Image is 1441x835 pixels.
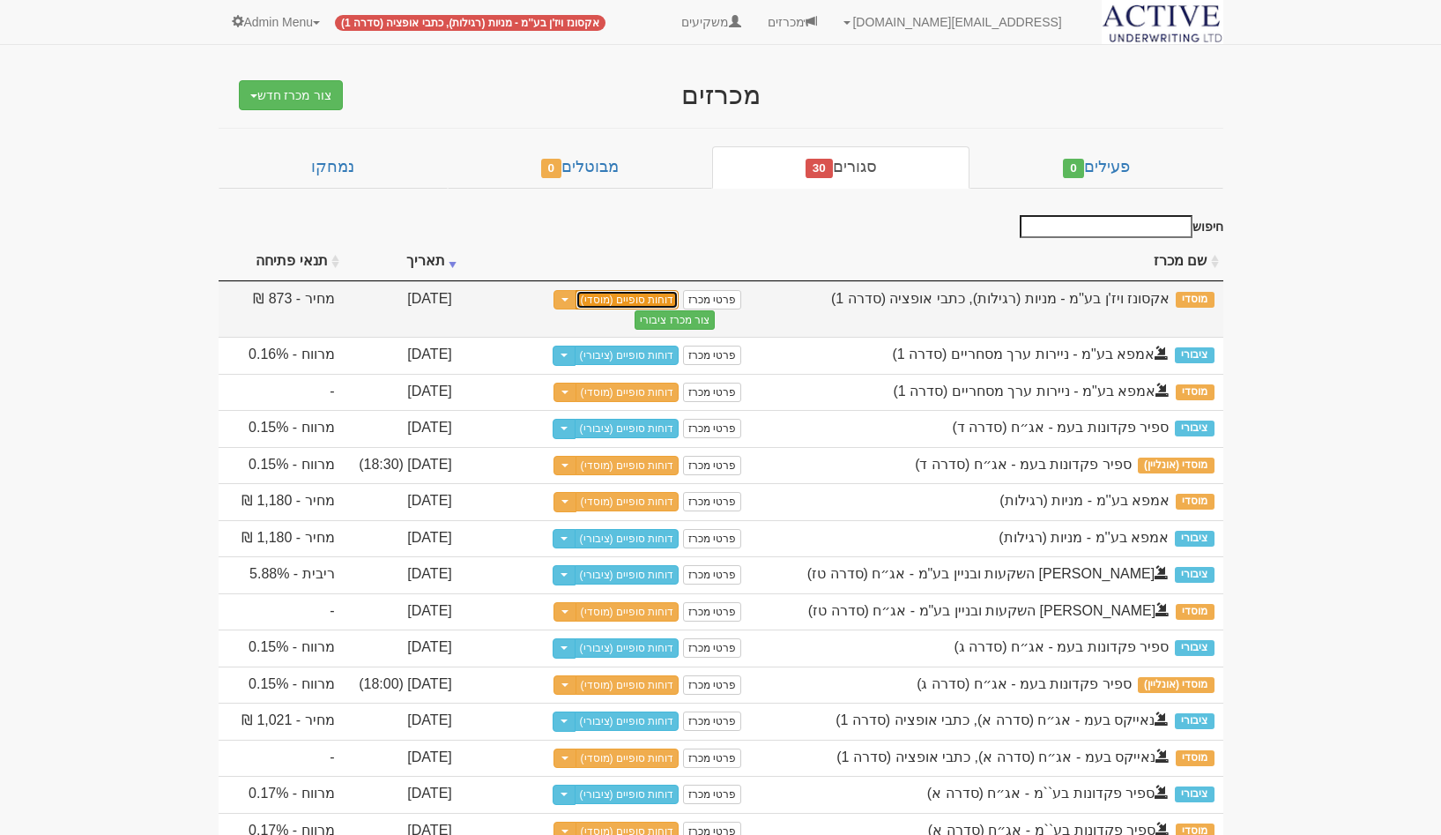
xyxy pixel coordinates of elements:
[683,346,741,365] a: פרטי מכרז
[683,712,741,731] a: פרטי מכרז
[576,383,680,402] a: דוחות סופיים (מוסדי)
[344,520,461,557] td: [DATE]
[1138,458,1214,473] span: מוסדי (אונליין)
[683,529,741,548] a: פרטי מכרז
[219,667,344,704] td: מרווח - 0.15%
[219,740,344,777] td: -
[952,420,1169,435] span: ספיר פקדונות בעמ - אג״ח (סדרה ד)
[575,529,680,548] a: דוחות סופיים (ציבורי)
[683,638,741,658] a: פרטי מכרז
[1175,567,1214,583] span: ציבורי
[575,419,680,438] a: דוחות סופיים (ציבורי)
[999,530,1169,545] span: אמפא בע''מ - מניות (רגילות)
[335,15,605,31] span: אקסונז ויז'ן בע''מ - מניות (רגילות), כתבי אופציה (סדרה 1)
[377,80,1065,109] div: מכרזים
[893,384,1170,399] span: אמפא בע"מ - ניירות ערך מסחריים (סדרה 1)
[576,749,680,768] a: דוחות סופיים (מוסדי)
[635,310,715,330] button: צור מכרז ציבורי
[219,337,344,374] td: מרווח - 0.16%
[1138,677,1214,693] span: מוסדי (אונליין)
[1176,494,1214,510] span: מוסדי
[344,593,461,630] td: [DATE]
[1020,215,1192,238] input: חיפוש
[683,290,741,309] a: פרטי מכרז
[219,483,344,520] td: מחיר - 1,180 ₪
[575,712,680,731] a: דוחות סופיים (ציבורי)
[683,456,741,475] a: פרטי מכרז
[575,785,680,804] a: דוחות סופיים (ציבורי)
[576,290,680,309] a: דוחות סופיים (מוסדי)
[1176,384,1214,400] span: מוסדי
[219,447,344,484] td: מרווח - 0.15%
[712,146,970,189] a: סגורים
[575,565,680,585] a: דוחות סופיים (ציבורי)
[683,785,741,804] a: פרטי מכרז
[344,242,461,281] th: תאריך : activate to sort column ascending
[219,630,344,667] td: מרווח - 0.15%
[683,749,741,768] a: פרטי מכרז
[1063,159,1084,178] span: 0
[1176,750,1214,766] span: מוסדי
[344,703,461,740] td: [DATE]
[575,346,680,365] a: דוחות סופיים (ציבורי)
[927,786,1169,801] span: ספיר פקדונות בע``מ - אג״ח (סדרה א)
[344,776,461,813] td: [DATE]
[683,419,741,438] a: פרטי מכרז
[344,740,461,777] td: [DATE]
[219,374,344,411] td: -
[219,242,344,281] th: תנאי פתיחה : activate to sort column ascending
[576,602,680,622] a: דוחות סופיים (מוסדי)
[999,493,1170,508] span: אמפא בע''מ - מניות (רגילות)
[808,603,1170,618] span: פרשקובסקי השקעות ובניין בע"מ - אג״ח (סדרה טז)
[683,602,741,622] a: פרטי מכרז
[683,492,741,511] a: פרטי מכרז
[344,337,461,374] td: [DATE]
[892,347,1169,362] span: אמפא בע"מ - ניירות ערך מסחריים (סדרה 1)
[576,456,680,475] a: דוחות סופיים (מוסדי)
[239,80,344,110] button: צור מכרז חדש
[1175,713,1214,729] span: ציבורי
[576,675,680,695] a: דוחות סופיים (מוסדי)
[219,146,448,189] a: נמחקו
[1175,421,1214,436] span: ציבורי
[219,556,344,593] td: ריבית - 5.88%
[344,630,461,667] td: [DATE]
[954,639,1169,654] span: ספיר פקדונות בעמ - אג״ח (סדרה ג)
[807,566,1169,581] span: פרשקובסקי השקעות ובניין בע"מ - אג״ח (סדרה טז)
[750,242,1222,281] th: שם מכרז : activate to sort column ascending
[1175,787,1214,802] span: ציבורי
[344,483,461,520] td: [DATE]
[917,676,1132,691] span: ספיר פקדונות בעמ - אג״ח (סדרה ג)
[219,410,344,447] td: מרווח - 0.15%
[448,146,712,189] a: מבוטלים
[219,776,344,813] td: מרווח - 0.17%
[683,565,741,585] a: פרטי מכרז
[344,667,461,704] td: [DATE] (18:00)
[219,520,344,557] td: מחיר - 1,180 ₪
[1176,604,1214,620] span: מוסדי
[683,383,741,402] a: פרטי מכרז
[831,291,1170,306] span: אקסונז ויז'ן בע''מ - מניות (רגילות), כתבי אופציה (סדרה 1)
[575,638,680,658] a: דוחות סופיים (ציבורי)
[1176,292,1214,308] span: מוסדי
[541,159,562,178] span: 0
[344,374,461,411] td: [DATE]
[344,556,461,593] td: [DATE]
[806,159,833,178] span: 30
[915,457,1132,472] span: ספיר פקדונות בעמ - אג״ח (סדרה ד)
[1175,347,1214,363] span: ציבורי
[1175,640,1214,656] span: ציבורי
[836,749,1170,764] span: נאייקס בעמ - אג״ח (סדרה א), כתבי אופציה (סדרה 1)
[969,146,1222,189] a: פעילים
[344,410,461,447] td: [DATE]
[219,281,344,338] td: מחיר - 873 ₪
[1175,531,1214,547] span: ציבורי
[344,281,461,338] td: [DATE]
[344,447,461,484] td: [DATE] (18:30)
[836,712,1169,727] span: נאייקס בעמ - אג״ח (סדרה א), כתבי אופציה (סדרה 1)
[576,492,680,511] a: דוחות סופיים (מוסדי)
[219,703,344,740] td: מחיר - 1,021 ₪
[219,593,344,630] td: -
[683,675,741,695] a: פרטי מכרז
[1014,215,1223,238] label: חיפוש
